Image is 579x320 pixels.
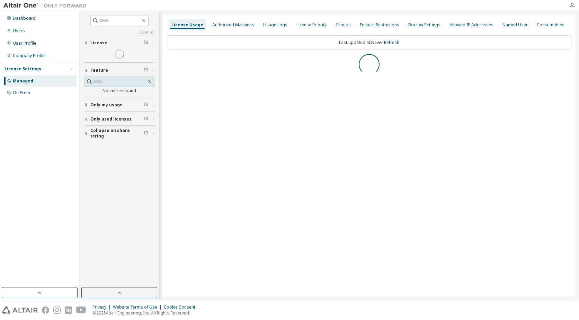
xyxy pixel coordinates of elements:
div: No entries found [84,88,154,94]
div: License Settings [5,66,41,72]
div: Users [13,28,25,34]
span: Clear filter [144,116,148,122]
div: Dashboard [13,16,36,21]
span: Only used licenses [90,116,132,122]
img: altair_logo.svg [2,306,38,314]
img: instagram.svg [53,306,61,314]
div: Company Profile [13,53,46,59]
div: Last updated at: Never [167,35,571,50]
img: Altair One [3,2,90,9]
div: Authorized Machines [212,22,254,28]
button: Only my usage [84,97,154,113]
a: Clear all [84,29,154,35]
span: Only my usage [90,102,123,108]
div: On Prem [13,90,30,96]
div: Groups [336,22,351,28]
span: Clear filter [144,68,148,73]
span: Clear filter [144,102,148,108]
button: Feature [84,63,154,78]
div: Cookie Consent [164,304,199,310]
div: Named User [502,22,528,28]
div: Borrow Settings [408,22,440,28]
div: Privacy [92,304,113,310]
span: Feature [90,68,108,73]
button: License [84,35,154,51]
div: Allowed IP Addresses [449,22,493,28]
div: License Priority [296,22,327,28]
span: Clear filter [144,40,148,46]
button: Collapse on share string [84,126,154,141]
p: © 2025 Altair Engineering, Inc. All Rights Reserved. [92,310,199,316]
div: Managed [13,78,33,84]
div: Consumables [537,22,564,28]
div: Usage Logs [263,22,287,28]
div: Website Terms of Use [113,304,164,310]
a: Refresh [384,39,399,45]
span: Clear filter [144,131,148,136]
div: License Usage [171,22,203,28]
img: linkedin.svg [65,306,72,314]
img: facebook.svg [42,306,49,314]
span: Collapse on share string [90,128,144,139]
img: youtube.svg [76,306,86,314]
div: User Profile [13,41,36,46]
button: Only used licenses [84,112,154,127]
div: Feature Restrictions [360,22,399,28]
span: License [90,40,107,46]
